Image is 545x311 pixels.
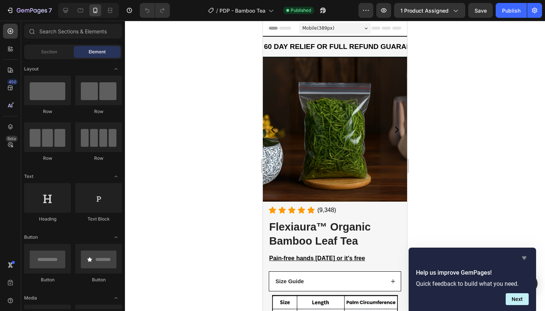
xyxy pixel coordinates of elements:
h2: Flexiaura™ Organic Bamboo Leaf Tea [6,199,139,228]
u: Pain-free hands [DATE] or it's free [6,234,102,241]
div: Button [24,277,71,283]
span: Layout [24,66,39,72]
div: 450 [7,79,18,85]
strong: Size Guide [13,257,41,264]
span: Toggle open [110,63,122,75]
button: Hide survey [520,254,529,262]
p: 7 [49,6,52,15]
button: 1 product assigned [394,3,465,18]
span: Toggle open [110,231,122,243]
div: Undo/Redo [140,3,170,18]
span: Text [24,173,33,180]
button: Carousel Next Arrow [129,105,138,113]
span: 1 product assigned [400,7,449,14]
input: Search Sections & Elements [24,24,122,39]
iframe: Design area [263,21,407,311]
p: Quick feedback to build what you need. [416,280,529,287]
span: Section [41,49,57,55]
h2: Help us improve GemPages! [416,268,529,277]
div: Row [24,108,71,115]
div: Row [75,108,122,115]
span: Element [89,49,106,55]
button: 7 [3,3,55,18]
span: Button [24,234,38,241]
span: Toggle open [110,171,122,182]
button: Carousel Back Arrow [6,105,15,113]
span: PDP - Bamboo Tea [219,7,265,14]
div: Button [75,277,122,283]
button: Save [468,3,493,18]
span: / [216,7,218,14]
span: Save [475,7,487,14]
span: (9,348) [54,186,73,192]
div: Publish [502,7,521,14]
div: Row [24,155,71,162]
div: Row [75,155,122,162]
div: Heading [24,216,71,222]
div: Beta [6,136,18,142]
div: Text Block [75,216,122,222]
button: Publish [496,3,527,18]
span: Toggle open [110,292,122,304]
button: Next question [506,293,529,305]
div: Help us improve GemPages! [416,254,529,305]
strong: 60 DAY RELIEF OR FULL REFUND GUARANTEE [1,22,162,30]
span: Published [291,7,311,14]
span: Media [24,295,37,301]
